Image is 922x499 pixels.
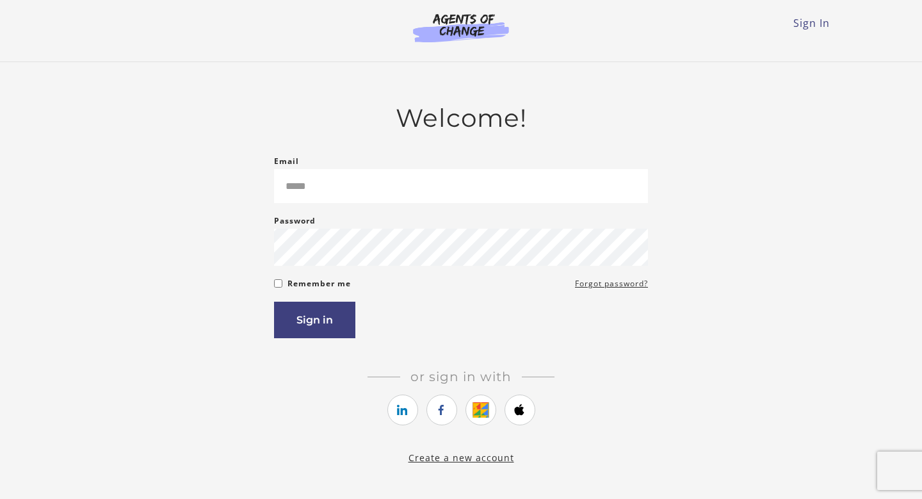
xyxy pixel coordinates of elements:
[400,13,522,42] img: Agents of Change Logo
[793,16,830,30] a: Sign In
[287,276,351,291] label: Remember me
[274,103,648,133] h2: Welcome!
[400,369,522,384] span: Or sign in with
[505,395,535,425] a: https://courses.thinkific.com/users/auth/apple?ss%5Breferral%5D=&ss%5Buser_return_to%5D=&ss%5Bvis...
[387,395,418,425] a: https://courses.thinkific.com/users/auth/linkedin?ss%5Breferral%5D=&ss%5Buser_return_to%5D=&ss%5B...
[575,276,648,291] a: Forgot password?
[274,302,355,338] button: Sign in
[465,395,496,425] a: https://courses.thinkific.com/users/auth/google?ss%5Breferral%5D=&ss%5Buser_return_to%5D=&ss%5Bvi...
[274,154,299,169] label: Email
[408,452,514,464] a: Create a new account
[274,213,316,229] label: Password
[426,395,457,425] a: https://courses.thinkific.com/users/auth/facebook?ss%5Breferral%5D=&ss%5Buser_return_to%5D=&ss%5B...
